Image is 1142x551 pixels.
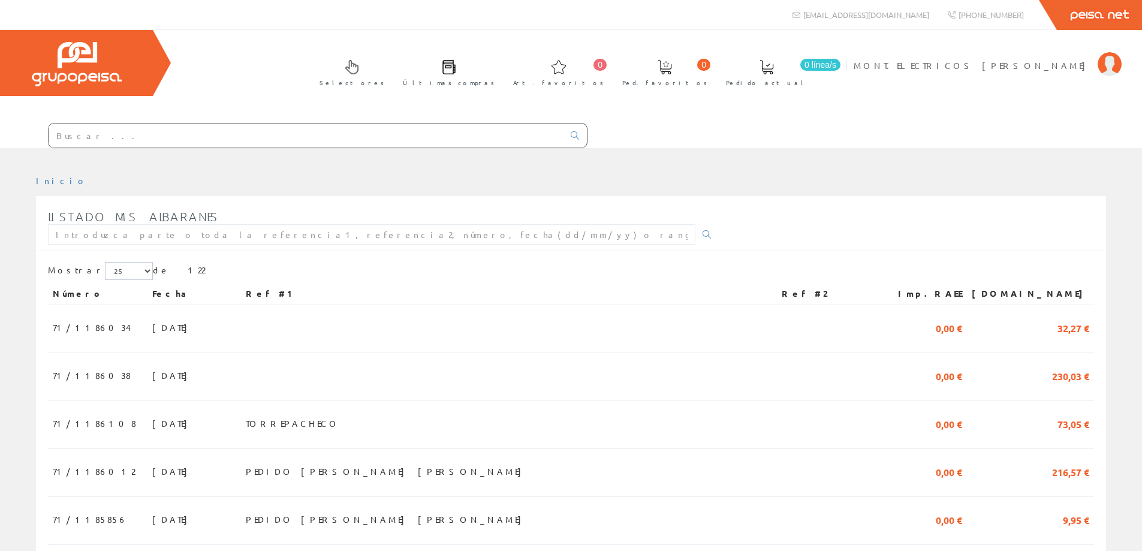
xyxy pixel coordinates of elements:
[854,59,1092,71] span: MONT.ELECTRICOS [PERSON_NAME]
[1063,509,1089,529] span: 9,95 €
[246,461,528,481] span: PEDIDO [PERSON_NAME] [PERSON_NAME]
[803,10,929,20] span: [EMAIL_ADDRESS][DOMAIN_NAME]
[1052,365,1089,386] span: 230,03 €
[391,50,501,94] a: Últimas compras
[53,509,128,529] span: 71/1185856
[403,77,495,89] span: Últimas compras
[152,365,194,386] span: [DATE]
[32,42,122,86] img: Grupo Peisa
[48,262,1094,283] div: de 122
[308,50,390,94] a: Selectores
[147,283,241,305] th: Fecha
[320,77,384,89] span: Selectores
[726,77,807,89] span: Pedido actual
[1052,461,1089,481] span: 216,57 €
[53,317,131,338] span: 71/1186034
[877,283,967,305] th: Imp.RAEE
[777,283,877,305] th: Ref #2
[152,317,194,338] span: [DATE]
[622,77,707,89] span: Ped. favoritos
[48,262,153,280] label: Mostrar
[936,461,962,481] span: 0,00 €
[593,59,607,71] span: 0
[49,124,564,147] input: Buscar ...
[48,224,695,245] input: Introduzca parte o toda la referencia1, referencia2, número, fecha(dd/mm/yy) o rango de fechas(dd...
[105,262,153,280] select: Mostrar
[48,209,219,224] span: Listado mis albaranes
[1057,413,1089,433] span: 73,05 €
[152,509,194,529] span: [DATE]
[959,10,1024,20] span: [PHONE_NUMBER]
[697,59,710,71] span: 0
[513,77,604,89] span: Art. favoritos
[800,59,840,71] span: 0 línea/s
[936,509,962,529] span: 0,00 €
[246,413,340,433] span: TORREPACHECO
[246,509,528,529] span: PEDIDO [PERSON_NAME] [PERSON_NAME]
[936,413,962,433] span: 0,00 €
[152,413,194,433] span: [DATE]
[241,283,776,305] th: Ref #1
[854,50,1122,61] a: MONT.ELECTRICOS [PERSON_NAME]
[936,317,962,338] span: 0,00 €
[936,365,962,386] span: 0,00 €
[48,283,147,305] th: Número
[53,365,131,386] span: 71/1186038
[53,413,136,433] span: 71/1186108
[152,461,194,481] span: [DATE]
[53,461,135,481] span: 71/1186012
[36,175,87,186] a: Inicio
[1057,317,1089,338] span: 32,27 €
[967,283,1094,305] th: [DOMAIN_NAME]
